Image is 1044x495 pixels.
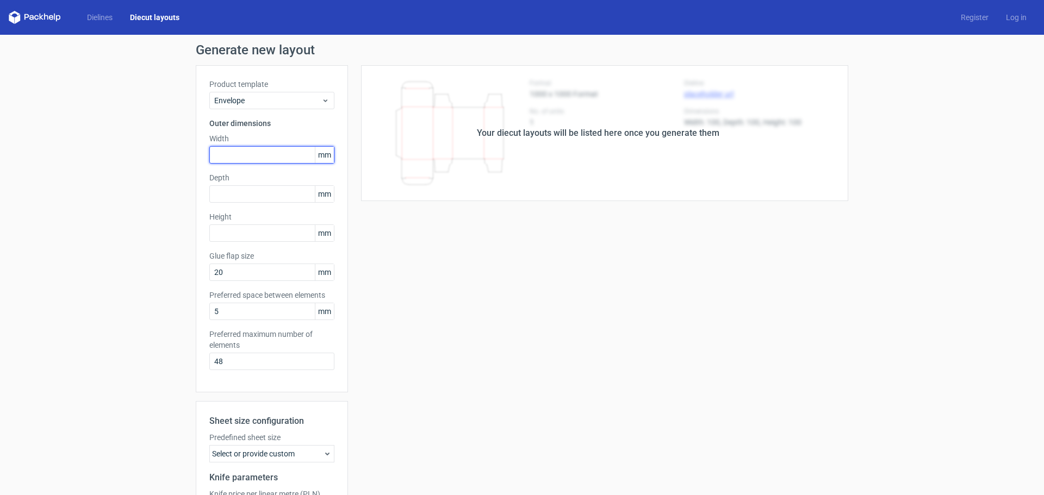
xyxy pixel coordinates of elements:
div: Select or provide custom [209,445,334,462]
label: Predefined sheet size [209,432,334,443]
label: Preferred space between elements [209,290,334,300]
span: mm [315,264,334,280]
span: mm [315,147,334,163]
a: Register [952,12,997,23]
span: Envelope [214,95,321,106]
label: Product template [209,79,334,90]
label: Width [209,133,334,144]
label: Preferred maximum number of elements [209,329,334,350]
h1: Generate new layout [196,43,848,57]
div: Your diecut layouts will be listed here once you generate them [477,127,719,140]
a: Diecut layouts [121,12,188,23]
label: Height [209,211,334,222]
label: Glue flap size [209,250,334,261]
h2: Knife parameters [209,471,334,484]
span: mm [315,186,334,202]
span: mm [315,303,334,319]
span: mm [315,225,334,241]
a: Log in [997,12,1035,23]
label: Depth [209,172,334,183]
h3: Outer dimensions [209,118,334,129]
h2: Sheet size configuration [209,415,334,428]
a: Dielines [78,12,121,23]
